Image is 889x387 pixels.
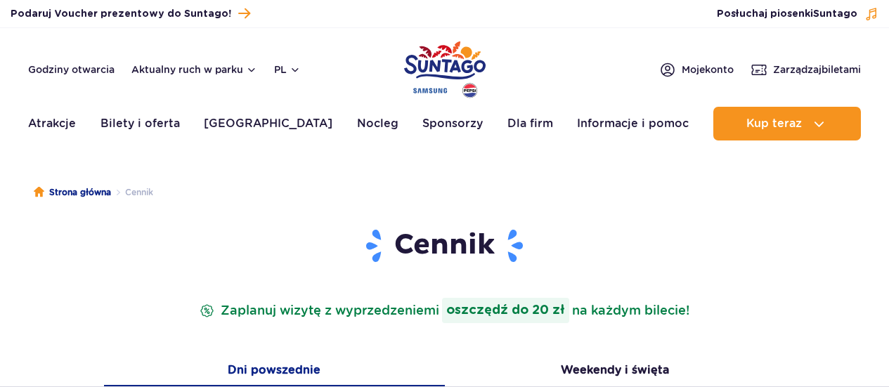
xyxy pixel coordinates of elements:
button: pl [274,63,301,77]
button: Aktualny ruch w parku [131,64,257,75]
button: Kup teraz [713,107,861,140]
span: Suntago [813,9,857,19]
span: Zarządzaj biletami [773,63,861,77]
a: Sponsorzy [422,107,483,140]
span: Kup teraz [746,117,802,130]
a: Strona główna [34,185,111,199]
a: Zarządzajbiletami [751,61,861,78]
a: Godziny otwarcia [28,63,115,77]
a: Informacje i pomoc [577,107,689,140]
button: Weekendy i święta [445,357,786,386]
a: Nocleg [357,107,398,140]
button: Posłuchaj piosenkiSuntago [717,7,878,21]
button: Dni powszednie [104,357,445,386]
a: [GEOGRAPHIC_DATA] [204,107,332,140]
strong: oszczędź do 20 zł [442,298,569,323]
a: Bilety i oferta [100,107,180,140]
span: Moje konto [682,63,734,77]
a: Dla firm [507,107,553,140]
span: Posłuchaj piosenki [717,7,857,21]
a: Podaruj Voucher prezentowy do Suntago! [11,4,250,23]
p: Zaplanuj wizytę z wyprzedzeniem na każdym bilecie! [197,298,692,323]
span: Podaruj Voucher prezentowy do Suntago! [11,7,231,21]
h1: Cennik [115,228,775,264]
a: Mojekonto [659,61,734,78]
a: Atrakcje [28,107,76,140]
a: Park of Poland [404,35,486,100]
li: Cennik [111,185,153,199]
